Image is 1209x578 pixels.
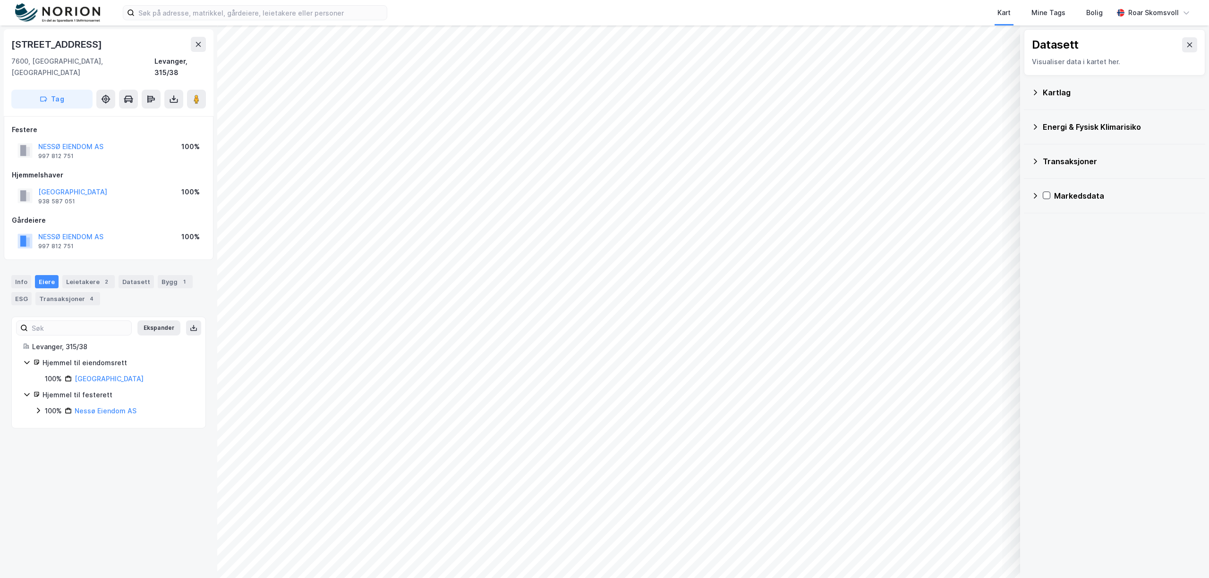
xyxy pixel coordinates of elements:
[11,37,104,52] div: [STREET_ADDRESS]
[35,292,100,305] div: Transaksjoner
[181,141,200,152] div: 100%
[1162,533,1209,578] iframe: Chat Widget
[12,169,205,181] div: Hjemmelshaver
[158,275,193,288] div: Bygg
[87,294,96,303] div: 4
[154,56,206,78] div: Levanger, 315/38
[45,405,62,417] div: 100%
[12,124,205,135] div: Festere
[45,373,62,385] div: 100%
[1043,156,1198,167] div: Transaksjoner
[11,56,154,78] div: 7600, [GEOGRAPHIC_DATA], [GEOGRAPHIC_DATA]
[32,341,194,352] div: Levanger, 315/38
[1032,56,1197,67] div: Visualiser data i kartet her.
[11,292,32,305] div: ESG
[1031,7,1065,18] div: Mine Tags
[119,275,154,288] div: Datasett
[43,389,194,401] div: Hjemmel til festerett
[1128,7,1179,18] div: Roar Skomsvoll
[181,231,200,243] div: 100%
[997,7,1011,18] div: Kart
[11,275,31,288] div: Info
[1054,190,1198,201] div: Markedsdata
[12,215,205,226] div: Gårdeiere
[102,277,111,286] div: 2
[28,321,131,335] input: Søk
[1043,87,1198,98] div: Kartlag
[137,320,180,335] button: Ekspander
[43,357,194,369] div: Hjemmel til eiendomsrett
[75,375,144,383] a: [GEOGRAPHIC_DATA]
[1032,37,1079,52] div: Datasett
[1043,121,1198,133] div: Energi & Fysisk Klimarisiko
[1086,7,1103,18] div: Bolig
[75,407,136,415] a: Nessø Eiendom AS
[15,3,100,23] img: norion-logo.80e7a08dc31c2e691866.png
[38,198,75,205] div: 938 587 051
[181,186,200,198] div: 100%
[135,6,387,20] input: Søk på adresse, matrikkel, gårdeiere, leietakere eller personer
[11,90,93,109] button: Tag
[38,243,74,250] div: 997 812 751
[179,277,189,286] div: 1
[62,275,115,288] div: Leietakere
[38,152,74,160] div: 997 812 751
[35,275,59,288] div: Eiere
